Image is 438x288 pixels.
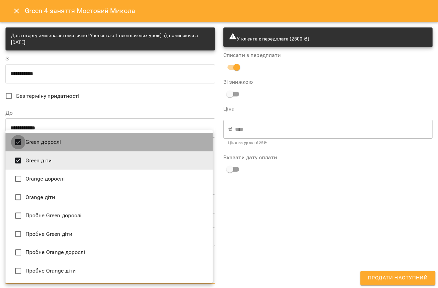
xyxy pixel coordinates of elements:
li: Green діти [6,151,213,170]
li: Пробне Orange діти [6,262,213,280]
li: Пробне Green дорослі [6,206,213,225]
li: Пробне Orange дорослі [6,243,213,262]
li: Orange діти [6,188,213,207]
li: Green дорослі [6,133,213,151]
li: Orange дорослі [6,170,213,188]
li: Пробне Green діти [6,225,213,243]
